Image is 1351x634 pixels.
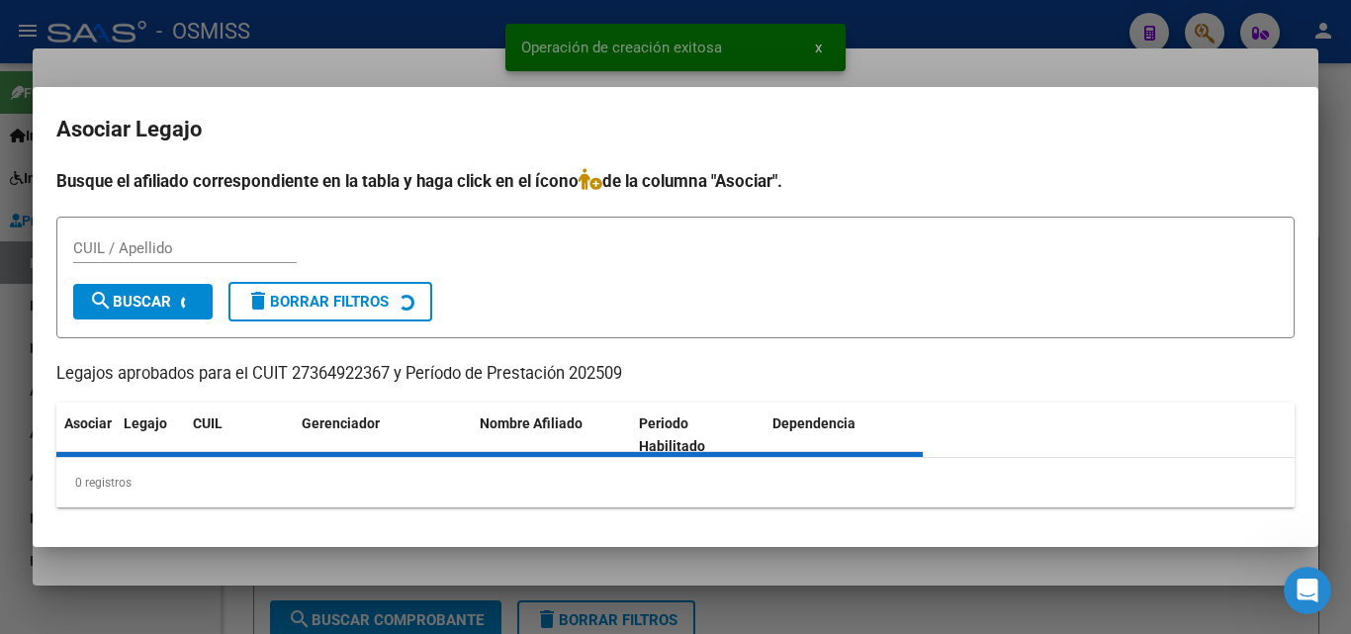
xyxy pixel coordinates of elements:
[246,293,389,311] span: Borrar Filtros
[228,282,432,321] button: Borrar Filtros
[89,293,171,311] span: Buscar
[631,403,765,468] datatable-header-cell: Periodo Habilitado
[73,284,213,319] button: Buscar
[56,403,116,468] datatable-header-cell: Asociar
[56,168,1295,194] h4: Busque el afiliado correspondiente en la tabla y haga click en el ícono de la columna "Asociar".
[116,403,185,468] datatable-header-cell: Legajo
[124,415,167,431] span: Legajo
[89,289,113,313] mat-icon: search
[56,458,1295,507] div: 0 registros
[56,111,1295,148] h2: Asociar Legajo
[639,415,705,454] span: Periodo Habilitado
[472,403,631,468] datatable-header-cell: Nombre Afiliado
[56,362,1295,387] p: Legajos aprobados para el CUIT 27364922367 y Período de Prestación 202509
[294,403,472,468] datatable-header-cell: Gerenciador
[185,403,294,468] datatable-header-cell: CUIL
[193,415,223,431] span: CUIL
[772,415,856,431] span: Dependencia
[1284,567,1331,614] iframe: Intercom live chat
[302,415,380,431] span: Gerenciador
[64,415,112,431] span: Asociar
[765,403,924,468] datatable-header-cell: Dependencia
[480,415,583,431] span: Nombre Afiliado
[246,289,270,313] mat-icon: delete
